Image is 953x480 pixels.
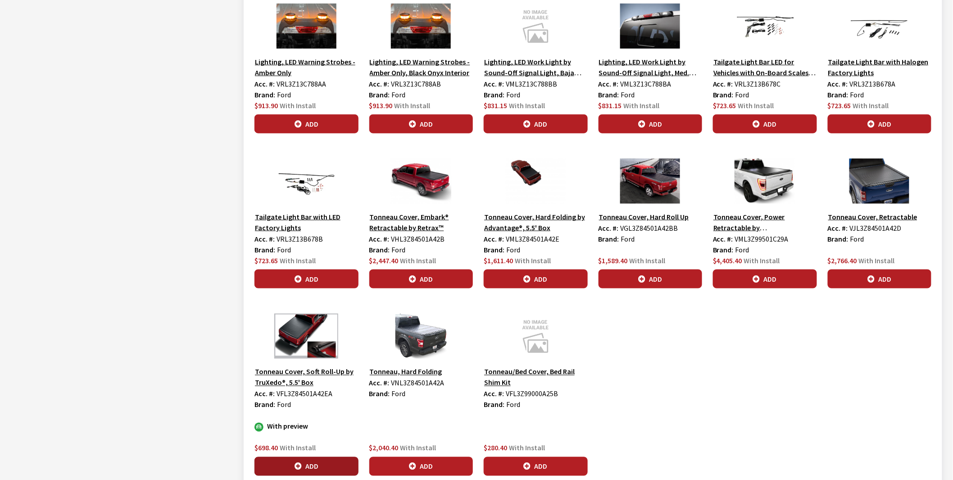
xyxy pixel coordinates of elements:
[506,245,520,254] span: Ford
[484,78,504,89] label: Acc. #:
[400,256,436,265] span: With Install
[369,114,473,133] button: Add
[277,389,332,398] span: VFL3Z84501A42EA
[369,78,390,89] label: Acc. #:
[624,101,660,110] span: With Install
[599,211,690,223] button: Tonneau Cover, Hard Roll Up
[828,4,932,49] img: Image for Tailgate Light Bar with Halogen Factory Lights
[369,256,399,265] span: $2,447.40
[621,224,678,233] span: VGL3Z84501A42BB
[484,270,588,288] button: Add
[484,89,504,100] label: Brand:
[828,256,857,265] span: $2,766.40
[599,101,622,110] span: $831.15
[484,159,588,204] img: Image for Tonneau Cover, Hard Folding by Advantage®, 5.5&#39; Box
[515,256,551,265] span: With Install
[484,233,504,244] label: Acc. #:
[828,233,849,244] label: Brand:
[713,256,742,265] span: $4,405.40
[280,443,316,453] span: With Install
[277,400,291,409] span: Ford
[254,256,278,265] span: $723.65
[735,79,781,88] span: VRL3Z13B678C
[254,101,278,110] span: $913.90
[254,457,359,476] button: Add
[599,4,703,49] img: Image for Lighting, LED Work Light by Sound-Off Signal Light, Med. Dark Slate Interior
[828,114,932,133] button: Add
[484,211,588,233] button: Tonneau Cover, Hard Folding by Advantage®, 5.5' Box
[621,79,672,88] span: VML3Z13C788BA
[395,101,431,110] span: With Install
[484,457,588,476] button: Add
[713,114,817,133] button: Add
[484,256,513,265] span: $1,611.40
[484,114,588,133] button: Add
[506,90,520,99] span: Ford
[599,270,703,288] button: Add
[713,211,817,233] button: Tonneau Cover, Power Retractable by [PERSON_NAME]® w/T-Slots from Pace [PERSON_NAME]®, 5.5' Box
[713,89,734,100] label: Brand:
[400,443,436,453] span: With Install
[484,244,504,255] label: Brand:
[713,159,817,204] img: Image for Tonneau Cover, Power Retractable by Leer® w&#x2F;T-Slots from Pace Edwards®, 5.5&#39; Box
[713,56,817,78] button: Tailgate Light Bar LED for Vehicles with On-Board Scales w/Smart Hitch
[744,256,780,265] span: With Install
[254,78,275,89] label: Acc. #:
[506,400,520,409] span: Ford
[369,211,473,233] button: Tonneau Cover, Embark® Retractable by Retrax™
[369,4,473,49] img: Image for Lighting, LED Warning Strobes - Amber Only, Black Onyx Interior
[853,101,889,110] span: With Install
[850,224,902,233] span: VJL3Z84501A42D
[713,101,736,110] span: $723.65
[277,234,323,243] span: VRL3Z13B678B
[254,389,275,399] label: Acc. #:
[599,159,703,204] img: Image for Tonneau Cover, Hard Roll Up
[599,89,619,100] label: Brand:
[391,79,441,88] span: VRL3Z13C788AB
[828,270,932,288] button: Add
[828,159,932,204] img: Image for Tonneau Cover, Retractable
[484,56,588,78] button: Lighting, LED Work Light by Sound-Off Signal Light, Baja Tan Interior
[254,56,359,78] button: Lighting, LED Warning Strobes - Amber Only
[484,366,588,389] button: Tonneau/Bed Cover, Bed Rail Shim Kit
[735,245,749,254] span: Ford
[254,211,359,233] button: Tailgate Light Bar with LED Factory Lights
[277,90,291,99] span: Ford
[280,101,316,110] span: With Install
[369,389,390,399] label: Brand:
[713,233,733,244] label: Acc. #:
[277,79,326,88] span: VRL3Z13C788AA
[621,90,635,99] span: Ford
[828,101,851,110] span: $723.65
[369,314,473,359] img: Image for Tonneau, Hard Folding
[392,389,406,398] span: Ford
[369,443,399,453] span: $2,040.40
[392,90,406,99] span: Ford
[630,256,666,265] span: With Install
[369,378,390,389] label: Acc. #:
[713,244,734,255] label: Brand:
[391,234,445,243] span: VHL3Z84501A42B
[254,89,275,100] label: Brand:
[369,159,473,204] img: Image for Tonneau Cover, Embark® Retractable by Retrax™
[484,399,504,410] label: Brand:
[484,101,507,110] span: $831.15
[254,244,275,255] label: Brand:
[369,89,390,100] label: Brand:
[713,78,733,89] label: Acc. #:
[369,56,473,78] button: Lighting, LED Warning Strobes - Amber Only, Black Onyx Interior
[506,389,558,398] span: VFL3Z99000A25B
[484,314,588,359] img: Image for Tonneau&#x2F;Bed Cover, Bed Rail Shim Kit
[277,245,291,254] span: Ford
[599,223,619,233] label: Acc. #:
[828,78,848,89] label: Acc. #:
[484,389,504,399] label: Acc. #:
[254,421,359,432] div: With preview
[713,270,817,288] button: Add
[254,233,275,244] label: Acc. #:
[369,270,473,288] button: Add
[254,159,359,204] img: Image for Tailgate Light Bar with LED Factory Lights
[828,56,932,78] button: Tailgate Light Bar with Halogen Factory Lights
[599,114,703,133] button: Add
[506,79,557,88] span: VML3Z13C788BB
